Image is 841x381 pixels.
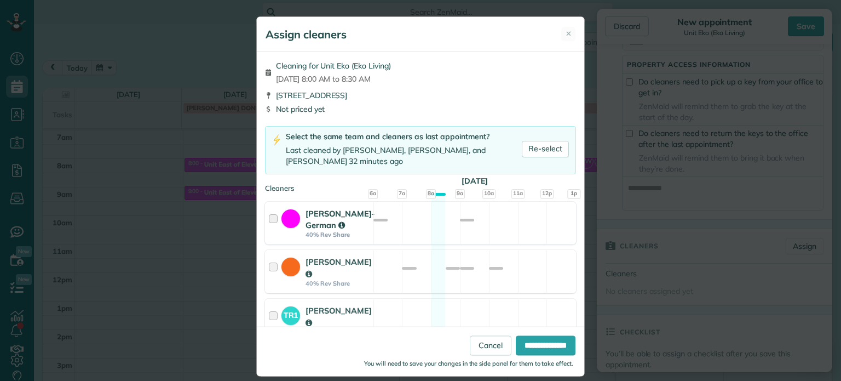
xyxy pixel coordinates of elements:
div: Cleaners [265,183,576,186]
strong: TR1 [281,306,300,321]
img: lightning-bolt-icon-94e5364df696ac2de96d3a42b8a9ff6ba979493684c50e6bbbcda72601fa0d29.png [272,134,281,146]
a: Re-select [522,141,569,157]
h5: Assign cleaners [266,27,347,42]
span: ✕ [566,29,572,39]
span: [DATE] 8:00 AM to 8:30 AM [276,73,391,84]
span: Cleaning for Unit Eko (Eko Living) [276,60,391,71]
small: You will need to save your changes in the side panel for them to take effect. [364,360,573,368]
a: Cancel [470,336,511,356]
div: Not priced yet [265,104,576,115]
div: [STREET_ADDRESS] [265,90,576,101]
strong: 40% Rev Share [306,280,372,287]
strong: [PERSON_NAME] [306,305,372,327]
strong: 40% Rev Share [306,231,375,238]
strong: [PERSON_NAME] [306,257,372,278]
div: Select the same team and cleaners as last appointment? [286,131,522,143]
strong: [PERSON_NAME]-German [306,208,375,230]
div: Last cleaned by [PERSON_NAME], [PERSON_NAME], and [PERSON_NAME] 32 minutes ago [286,145,522,167]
